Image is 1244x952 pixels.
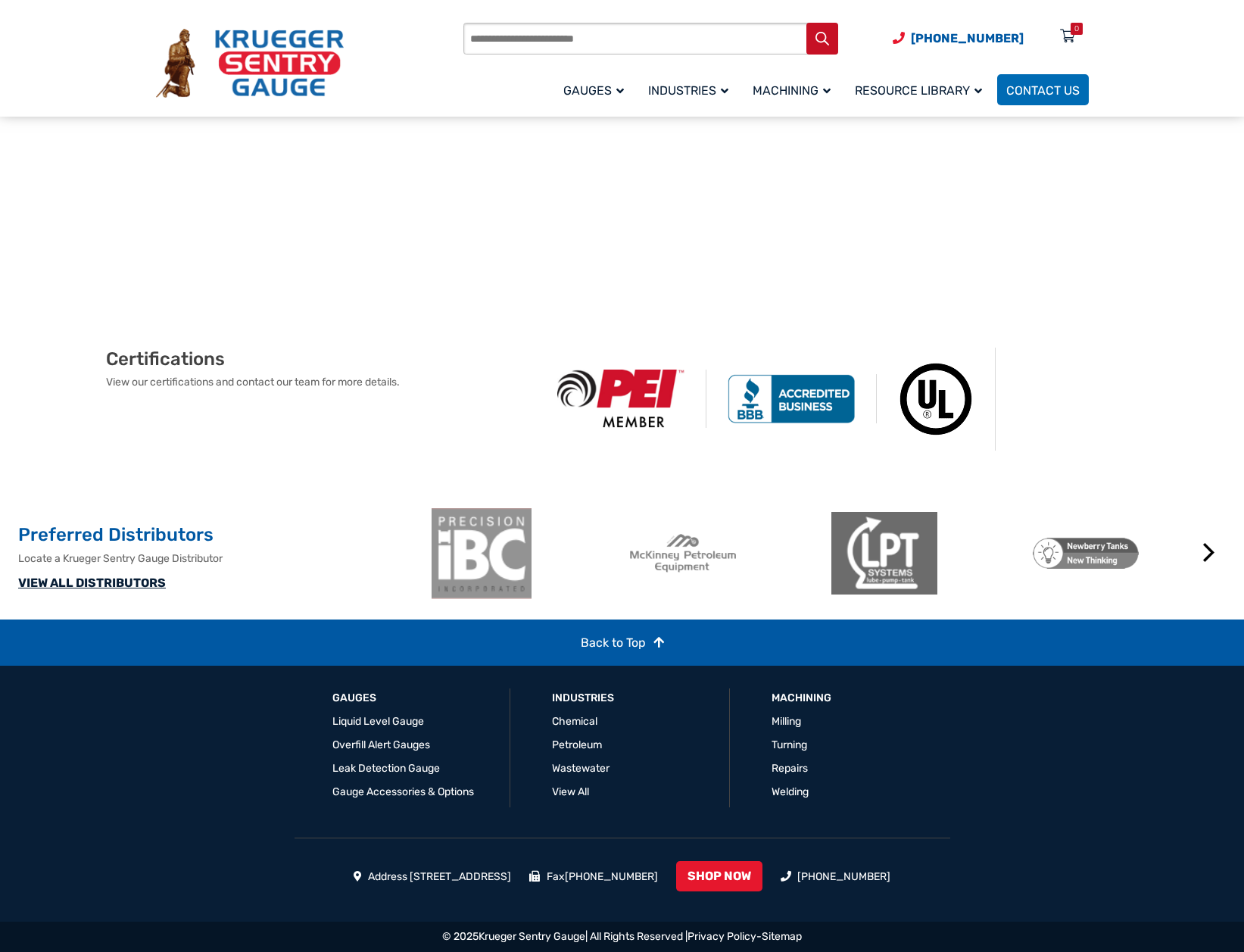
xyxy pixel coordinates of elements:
span: [PHONE_NUMBER] [911,31,1024,45]
img: Underwriters Laboratories [877,348,996,451]
a: Industries [552,691,614,706]
a: Contact Us [997,74,1089,105]
a: GAUGES [332,691,376,706]
button: Next [1194,538,1224,568]
span: Machining [753,83,831,98]
a: Sitemap [762,930,802,943]
li: Address [STREET_ADDRESS] [354,869,512,885]
a: Krueger Sentry Gauge [479,930,585,943]
img: McKinney Petroleum Equipment [630,508,736,599]
a: Turning [772,738,807,751]
a: Resource Library [846,72,997,108]
a: Liquid Level Gauge [332,715,424,728]
img: ibc-logo [429,508,535,599]
a: SHOP NOW [676,861,762,891]
img: Krueger Sentry Gauge [156,29,344,98]
img: Newberry Tanks [1033,508,1139,599]
button: 3 of 2 [838,608,853,623]
a: Repairs [772,762,808,775]
span: Resource Library [855,83,982,98]
h2: Certifications [106,348,536,370]
p: View our certifications and contact our team for more details. [106,374,536,390]
a: Overfill Alert Gauges [332,738,430,751]
div: 0 [1074,23,1079,35]
img: BBB [706,374,877,423]
h2: Preferred Distributors [18,523,421,548]
a: [PHONE_NUMBER] [797,870,890,883]
a: Industries [639,72,744,108]
a: Wastewater [552,762,610,775]
a: Machining [772,691,831,706]
a: Phone Number (920) 434-8860 [893,29,1024,48]
a: VIEW ALL DISTRIBUTORS [18,576,166,590]
a: Leak Detection Gauge [332,762,440,775]
a: Machining [744,72,846,108]
a: Gauge Accessories & Options [332,785,474,798]
img: LPT [831,508,937,599]
a: Gauges [554,72,639,108]
button: 2 of 2 [815,608,831,623]
span: Gauges [563,83,624,98]
p: Locate a Krueger Sentry Gauge Distributor [18,551,421,567]
a: Welding [772,785,809,798]
a: View All [552,785,589,798]
a: Chemical [552,715,597,728]
span: Contact Us [1006,83,1080,98]
a: Milling [772,715,801,728]
button: 1 of 2 [793,608,808,623]
a: Petroleum [552,738,602,751]
span: Industries [648,83,728,98]
li: Fax [529,869,658,885]
img: PEI Member [536,370,706,428]
a: Privacy Policy [687,930,756,943]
